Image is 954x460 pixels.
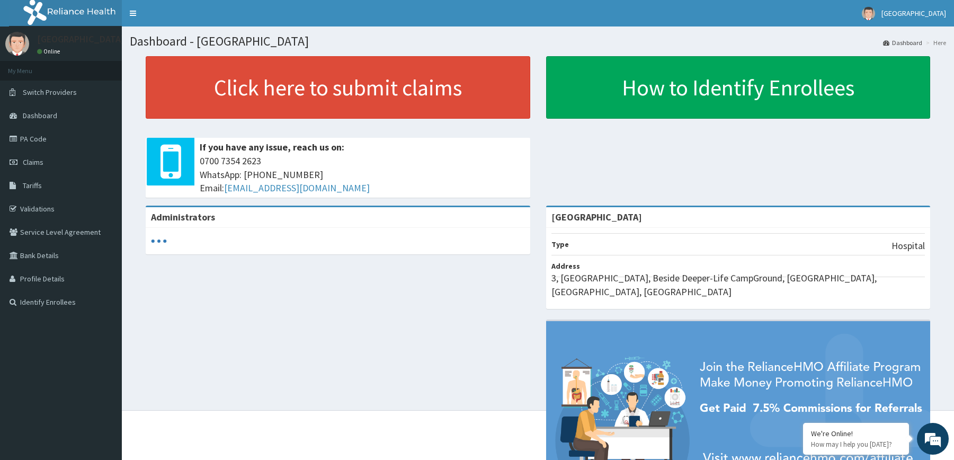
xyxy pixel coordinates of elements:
p: Hospital [891,239,925,253]
span: Claims [23,157,43,167]
b: Address [551,261,580,271]
b: Type [551,240,569,249]
p: [GEOGRAPHIC_DATA] [37,34,124,44]
a: Online [37,48,63,55]
span: 0700 7354 2623 WhatsApp: [PHONE_NUMBER] Email: [200,154,525,195]
svg: audio-loading [151,233,167,249]
a: Dashboard [883,38,922,47]
li: Here [923,38,946,47]
span: Tariffs [23,181,42,190]
img: User Image [862,7,875,20]
h1: Dashboard - [GEOGRAPHIC_DATA] [130,34,946,48]
span: [GEOGRAPHIC_DATA] [881,8,946,18]
img: User Image [5,32,29,56]
span: Dashboard [23,111,57,120]
a: [EMAIL_ADDRESS][DOMAIN_NAME] [224,182,370,194]
b: Administrators [151,211,215,223]
p: 3, [GEOGRAPHIC_DATA], Beside Deeper-Life CampGround, [GEOGRAPHIC_DATA], [GEOGRAPHIC_DATA], [GEOGR... [551,271,925,298]
a: How to Identify Enrollees [546,56,931,119]
span: Switch Providers [23,87,77,97]
p: How may I help you today? [811,440,901,449]
div: We're Online! [811,429,901,438]
strong: [GEOGRAPHIC_DATA] [551,211,642,223]
a: Click here to submit claims [146,56,530,119]
b: If you have any issue, reach us on: [200,141,344,153]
